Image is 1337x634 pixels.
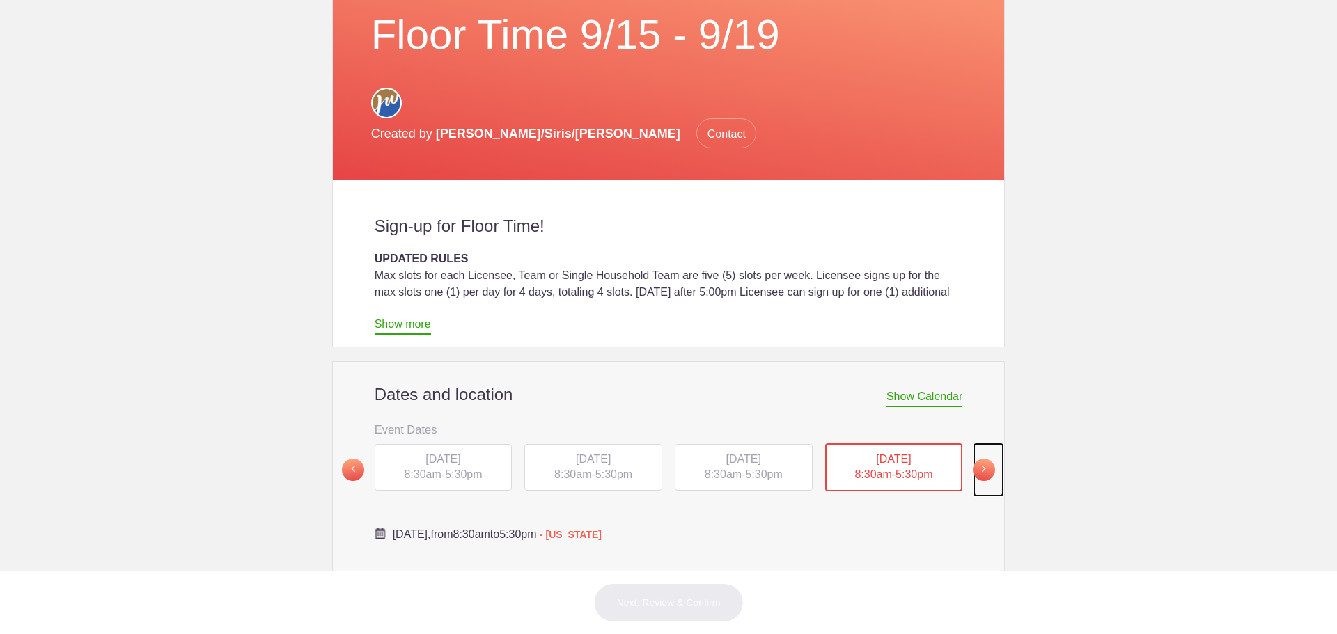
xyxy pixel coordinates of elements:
[404,468,441,480] span: 8:30am
[674,443,813,492] button: [DATE] 8:30am-5:30pm
[554,468,591,480] span: 8:30am
[595,468,632,480] span: 5:30pm
[524,444,662,491] div: -
[374,443,513,492] button: [DATE] 8:30am-5:30pm
[696,118,756,148] span: Contact
[375,318,431,335] a: Show more
[371,10,967,60] h1: Floor Time 9/15 - 9/19
[375,419,963,440] h3: Event Dates
[594,583,744,622] button: Next: Review & Confirm
[375,267,963,334] div: Max slots for each Licensee, Team or Single Household Team are five (5) slots per week. Licensee ...
[524,443,663,492] button: [DATE] 8:30am-5:30pm
[375,253,469,264] strong: UPDATED RULES
[745,468,782,480] span: 5:30pm
[705,468,742,480] span: 8:30am
[375,444,513,491] div: -
[876,453,911,465] span: [DATE]
[726,453,761,465] span: [DATE]
[824,443,964,493] button: [DATE] 8:30am-5:30pm
[540,529,602,540] span: - [US_STATE]
[371,118,756,149] p: Created by
[896,468,932,480] span: 5:30pm
[375,384,963,405] h2: Dates and location
[675,444,813,491] div: -
[825,443,963,492] div: -
[393,528,602,540] span: from to
[499,528,536,540] span: 5:30pm
[886,390,962,407] span: Show Calendar
[425,453,460,465] span: [DATE]
[576,453,611,465] span: [DATE]
[854,468,891,480] span: 8:30am
[445,468,482,480] span: 5:30pm
[371,88,402,118] img: Circle for social
[375,216,963,237] h2: Sign-up for Floor Time!
[375,528,386,539] img: Cal purple
[393,528,431,540] span: [DATE],
[436,127,680,141] span: [PERSON_NAME]/Siris/[PERSON_NAME]
[453,528,490,540] span: 8:30am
